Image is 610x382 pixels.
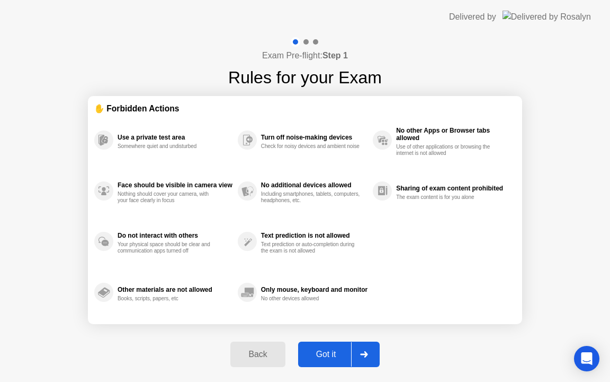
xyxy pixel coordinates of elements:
div: Check for noisy devices and ambient noise [261,143,361,150]
div: Sharing of exam content prohibited [396,185,510,192]
div: Somewhere quiet and undisturbed [118,143,218,150]
div: Turn off noise-making devices [261,134,367,141]
b: Step 1 [322,51,348,60]
div: Including smartphones, tablets, computers, headphones, etc. [261,191,361,204]
div: The exam content is for you alone [396,194,496,201]
div: No other devices allowed [261,296,361,302]
div: Do not interact with others [118,232,232,239]
div: Delivered by [449,11,496,23]
div: Only mouse, keyboard and monitor [261,286,367,293]
div: Text prediction or auto-completion during the exam is not allowed [261,241,361,254]
div: Nothing should cover your camera, with your face clearly in focus [118,191,218,204]
h4: Exam Pre-flight: [262,49,348,62]
div: No additional devices allowed [261,181,367,189]
img: Delivered by Rosalyn [503,11,591,23]
h1: Rules for your Exam [228,65,382,90]
button: Back [230,342,285,367]
div: Face should be visible in camera view [118,181,232,189]
div: No other Apps or Browser tabs allowed [396,127,510,142]
div: Open Intercom Messenger [574,346,599,371]
div: Books, scripts, papers, etc [118,296,218,302]
div: Use of other applications or browsing the internet is not allowed [396,144,496,157]
div: Back [234,350,282,359]
div: Your physical space should be clear and communication apps turned off [118,241,218,254]
div: Text prediction is not allowed [261,232,367,239]
div: Other materials are not allowed [118,286,232,293]
div: ✋ Forbidden Actions [94,102,516,115]
button: Got it [298,342,380,367]
div: Got it [301,350,351,359]
div: Use a private test area [118,134,232,141]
